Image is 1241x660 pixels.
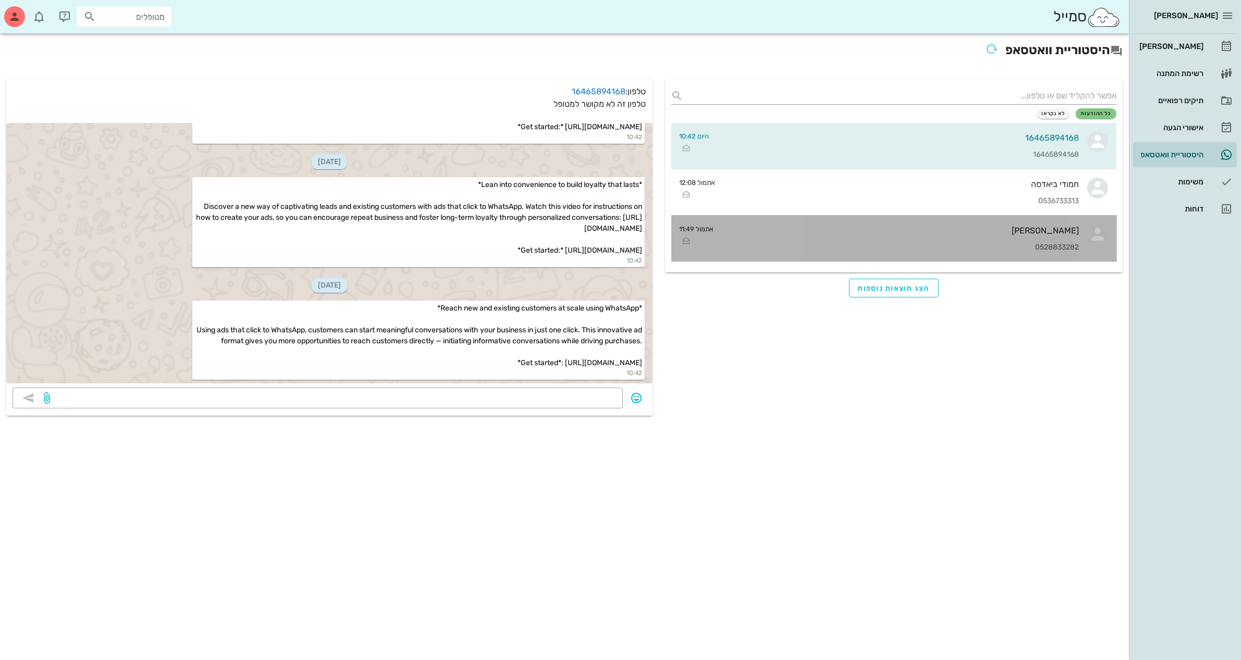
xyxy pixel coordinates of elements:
span: [DATE] [312,154,347,169]
div: [PERSON_NAME] [1137,42,1203,51]
span: [DATE] [312,278,347,293]
img: SmileCloud logo [1087,7,1121,28]
div: אישורי הגעה [1137,123,1203,132]
span: *Lean into convenience to build loyalty that lasts* Discover a new way of captivating leads and e... [196,180,643,255]
button: הצג תוצאות נוספות [849,279,939,297]
div: תיקים רפואיים [1137,96,1203,105]
div: 0528833282 [722,243,1079,252]
div: היסטוריית וואטסאפ [1137,151,1203,159]
a: תיקים רפואיים [1133,88,1237,113]
p: טלפון זה לא מקושר למטופל [13,98,646,110]
a: היסטוריית וואטסאפ [1133,142,1237,167]
div: משימות [1137,178,1203,186]
div: [PERSON_NAME] [722,226,1079,235]
a: משימות [1133,169,1237,194]
small: 10:42 [194,368,643,378]
div: 16465894168 [718,133,1079,143]
div: 16465894168 [718,151,1079,159]
a: 16465894168 [572,86,626,96]
small: 10:42 [194,132,643,142]
div: 0536733313 [724,197,1079,206]
button: לא נקראו [1037,108,1070,119]
span: לא נקראו [1042,110,1065,117]
span: כל ההודעות [1080,110,1112,117]
small: היום 10:42 [680,131,709,141]
a: רשימת המתנה [1133,61,1237,86]
small: אתמול 11:49 [680,224,714,234]
p: טלפון: [13,85,646,98]
a: [PERSON_NAME] [1133,34,1237,59]
span: הצג תוצאות נוספות [858,284,930,293]
a: אישורי הגעה [1133,115,1237,140]
div: חמודי ביאדסה [724,179,1079,189]
input: אפשר להקליד שם או טלפון... [688,88,1117,104]
button: כל ההודעות [1076,108,1116,119]
span: [PERSON_NAME] [1154,11,1218,20]
div: רשימת המתנה [1137,69,1203,78]
div: סמייל [1053,6,1121,28]
small: 10:42 [194,256,643,265]
h2: היסטוריית וואטסאפ [6,40,1123,63]
small: אתמול 12:08 [680,178,716,188]
span: תג [31,8,37,15]
a: דוחות [1133,196,1237,221]
div: דוחות [1137,205,1203,213]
